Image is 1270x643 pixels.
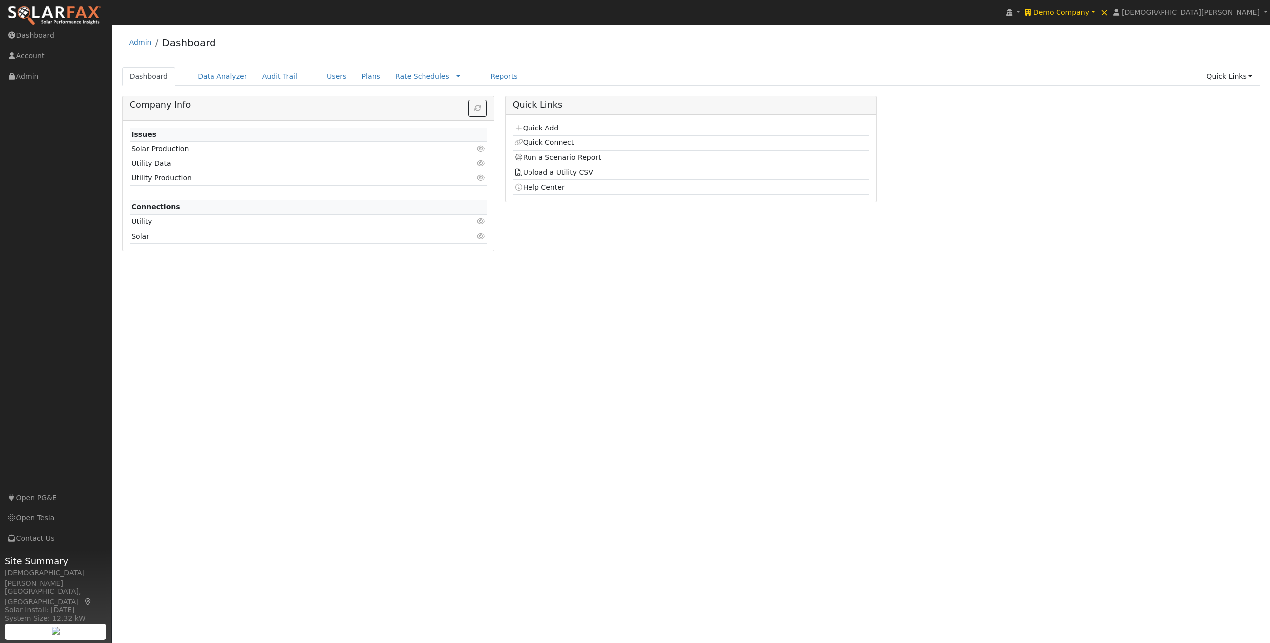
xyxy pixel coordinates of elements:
[514,183,565,191] a: Help Center
[130,214,429,229] td: Utility
[255,67,305,86] a: Audit Trail
[1033,8,1089,16] span: Demo Company
[395,72,449,80] a: Rate Schedules
[514,153,601,161] a: Run a Scenario Report
[130,171,429,185] td: Utility Production
[190,67,255,86] a: Data Analyzer
[52,627,60,635] img: retrieve
[130,156,429,171] td: Utility Data
[476,218,485,225] i: Click to view
[84,598,93,606] a: Map
[483,67,525,86] a: Reports
[1199,67,1260,86] a: Quick Links
[5,605,106,615] div: Solar Install: [DATE]
[7,5,101,26] img: SolarFax
[129,38,152,46] a: Admin
[319,67,354,86] a: Users
[476,160,485,167] i: Click to view
[122,67,176,86] a: Dashboard
[5,554,106,568] span: Site Summary
[130,142,429,156] td: Solar Production
[162,37,216,49] a: Dashboard
[514,138,574,146] a: Quick Connect
[476,145,485,152] i: Click to view
[514,124,558,132] a: Quick Add
[5,568,106,589] div: [DEMOGRAPHIC_DATA][PERSON_NAME]
[5,586,106,607] div: [GEOGRAPHIC_DATA], [GEOGRAPHIC_DATA]
[131,130,156,138] strong: Issues
[131,203,180,211] strong: Connections
[5,613,106,624] div: System Size: 12.32 kW
[1122,8,1260,16] span: [DEMOGRAPHIC_DATA][PERSON_NAME]
[476,174,485,181] i: Click to view
[130,100,487,110] h5: Company Info
[476,233,485,240] i: Click to view
[354,67,388,86] a: Plans
[513,100,870,110] h5: Quick Links
[130,229,429,244] td: Solar
[1100,6,1109,18] span: ×
[514,168,593,176] a: Upload a Utility CSV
